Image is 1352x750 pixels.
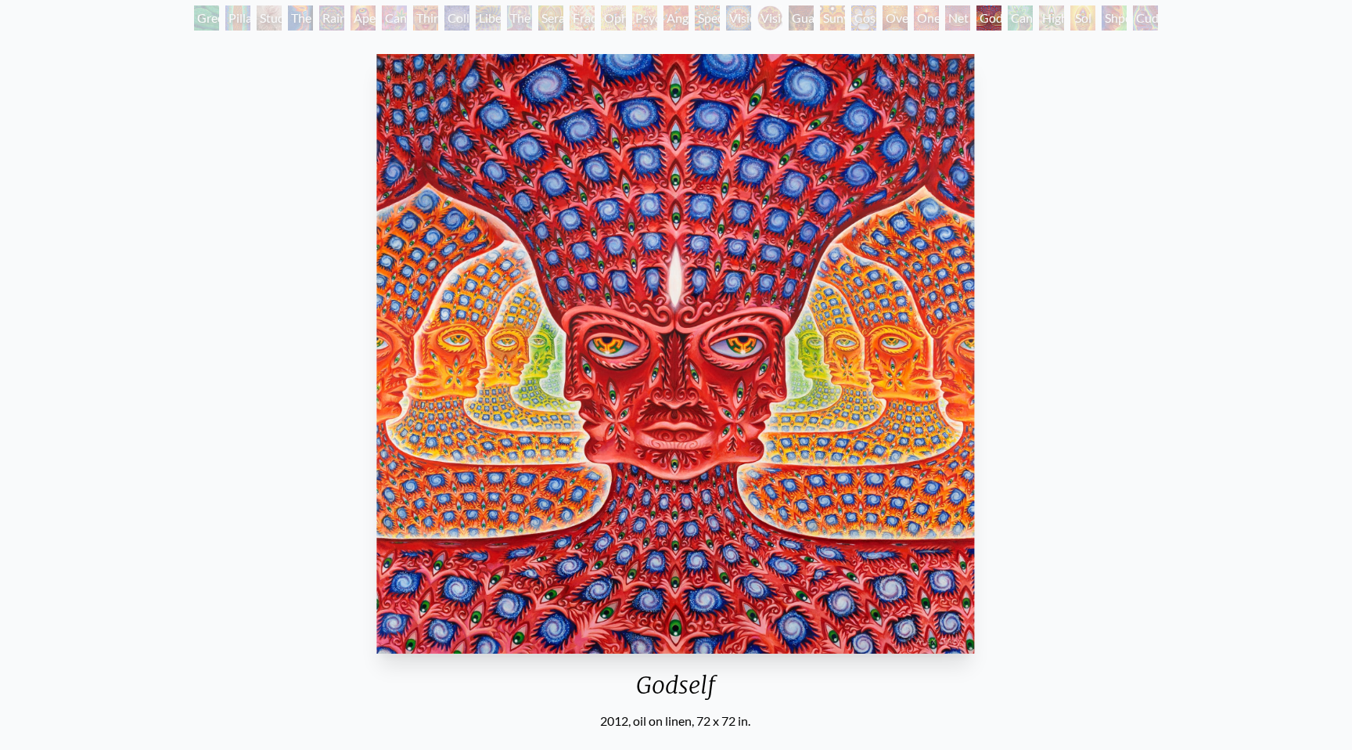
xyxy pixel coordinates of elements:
div: Shpongled [1102,5,1127,31]
div: Vision Crystal [726,5,751,31]
div: 2012, oil on linen, 72 x 72 in. [370,712,980,730]
div: Guardian of Infinite Vision [789,5,814,31]
div: Spectral Lotus [695,5,720,31]
div: Fractal Eyes [570,5,595,31]
div: Sol Invictus [1070,5,1095,31]
div: Net of Being [945,5,970,31]
div: Study for the Great Turn [257,5,282,31]
div: Godself [976,5,1001,31]
div: Godself [370,671,980,712]
div: Collective Vision [444,5,469,31]
img: Godself-2012-Alex-Grey-watermarked.jpeg [376,54,974,654]
div: Aperture [351,5,376,31]
div: Cosmic Elf [851,5,876,31]
div: Liberation Through Seeing [476,5,501,31]
div: Rainbow Eye Ripple [319,5,344,31]
div: One [914,5,939,31]
div: The Torch [288,5,313,31]
div: Cannafist [1008,5,1033,31]
div: Ophanic Eyelash [601,5,626,31]
div: Third Eye Tears of Joy [413,5,438,31]
div: Angel Skin [663,5,689,31]
div: Vision [PERSON_NAME] [757,5,782,31]
div: The Seer [507,5,532,31]
div: Pillar of Awareness [225,5,250,31]
div: Seraphic Transport Docking on the Third Eye [538,5,563,31]
div: Psychomicrograph of a Fractal Paisley Cherub Feather Tip [632,5,657,31]
div: Oversoul [883,5,908,31]
div: Higher Vision [1039,5,1064,31]
div: Cannabis Sutra [382,5,407,31]
div: Sunyata [820,5,845,31]
div: Green Hand [194,5,219,31]
div: Cuddle [1133,5,1158,31]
